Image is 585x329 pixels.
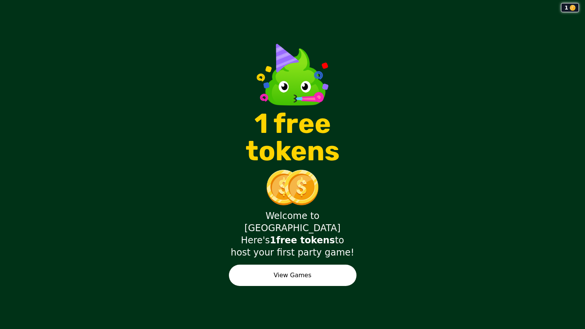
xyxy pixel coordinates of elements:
[229,265,356,286] button: View Games
[570,5,575,11] img: coin
[229,210,356,259] div: Welcome to [GEOGRAPHIC_DATA] Here's to host your first party game!
[561,3,579,12] div: 1
[229,110,356,165] p: 1 free tokens
[270,235,335,246] strong: 1 free tokens
[256,38,329,105] img: Wasabi Mascot
[266,170,319,205] img: double tokens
